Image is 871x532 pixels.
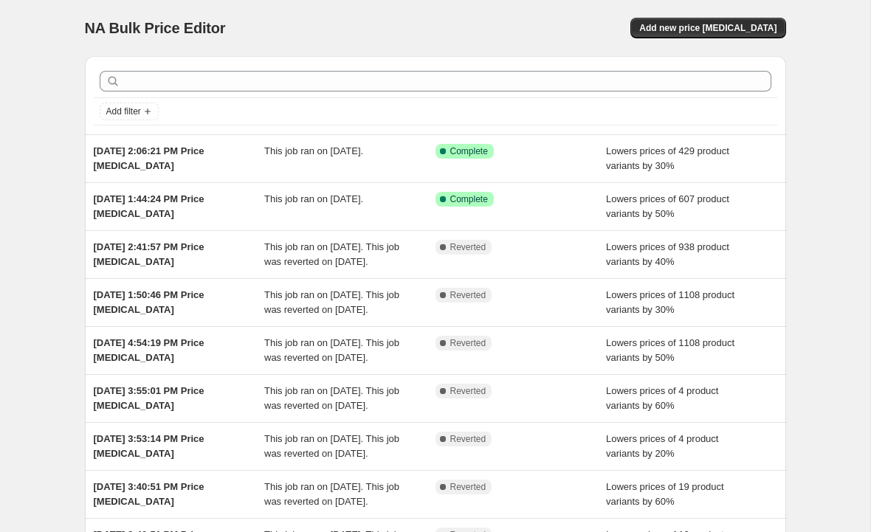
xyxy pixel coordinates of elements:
[450,241,486,253] span: Reverted
[94,433,204,459] span: [DATE] 3:53:14 PM Price [MEDICAL_DATA]
[450,337,486,349] span: Reverted
[450,433,486,445] span: Reverted
[606,433,718,459] span: Lowers prices of 4 product variants by 20%
[264,433,399,459] span: This job ran on [DATE]. This job was reverted on [DATE].
[94,289,204,315] span: [DATE] 1:50:46 PM Price [MEDICAL_DATA]
[450,145,488,157] span: Complete
[94,337,204,363] span: [DATE] 4:54:19 PM Price [MEDICAL_DATA]
[85,20,226,36] span: NA Bulk Price Editor
[450,193,488,205] span: Complete
[264,145,363,156] span: This job ran on [DATE].
[606,337,734,363] span: Lowers prices of 1108 product variants by 50%
[606,289,734,315] span: Lowers prices of 1108 product variants by 30%
[94,241,204,267] span: [DATE] 2:41:57 PM Price [MEDICAL_DATA]
[106,106,141,117] span: Add filter
[606,241,729,267] span: Lowers prices of 938 product variants by 40%
[264,193,363,204] span: This job ran on [DATE].
[606,481,724,507] span: Lowers prices of 19 product variants by 60%
[264,289,399,315] span: This job ran on [DATE]. This job was reverted on [DATE].
[639,22,777,34] span: Add new price [MEDICAL_DATA]
[630,18,785,38] button: Add new price [MEDICAL_DATA]
[450,481,486,493] span: Reverted
[264,385,399,411] span: This job ran on [DATE]. This job was reverted on [DATE].
[606,193,729,219] span: Lowers prices of 607 product variants by 50%
[264,481,399,507] span: This job ran on [DATE]. This job was reverted on [DATE].
[100,103,159,120] button: Add filter
[606,145,729,171] span: Lowers prices of 429 product variants by 30%
[606,385,718,411] span: Lowers prices of 4 product variants by 60%
[94,193,204,219] span: [DATE] 1:44:24 PM Price [MEDICAL_DATA]
[94,145,204,171] span: [DATE] 2:06:21 PM Price [MEDICAL_DATA]
[94,481,204,507] span: [DATE] 3:40:51 PM Price [MEDICAL_DATA]
[264,241,399,267] span: This job ran on [DATE]. This job was reverted on [DATE].
[450,289,486,301] span: Reverted
[264,337,399,363] span: This job ran on [DATE]. This job was reverted on [DATE].
[94,385,204,411] span: [DATE] 3:55:01 PM Price [MEDICAL_DATA]
[450,385,486,397] span: Reverted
